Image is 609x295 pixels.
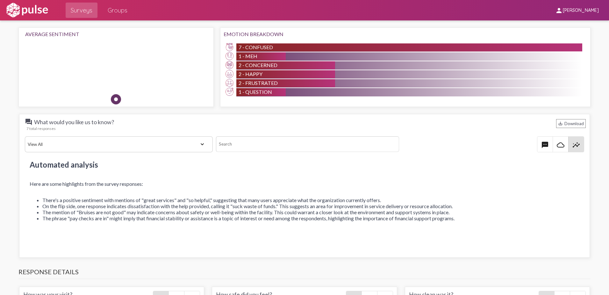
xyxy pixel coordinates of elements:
span: 2 - Happy [239,71,262,77]
mat-icon: question_answer [25,118,32,126]
button: [PERSON_NAME] [550,4,604,16]
img: Frustrated [226,79,233,87]
p: Here are some highlights from the survey responses: [30,181,579,187]
img: Confused [226,43,233,51]
mat-icon: textsms [541,141,549,149]
span: 1 - Question [239,89,272,95]
img: white-logo.svg [5,2,49,18]
div: Average Sentiment [25,31,207,37]
div: 7 total responses [26,126,586,131]
span: Groups [108,4,127,16]
img: Happy [226,70,233,78]
span: 2 - Concerned [239,62,277,68]
img: Question [226,88,233,96]
input: Search [216,136,399,152]
span: 2 - Frustrated [239,80,278,86]
mat-icon: person [555,7,563,14]
div: Emotion Breakdown [224,31,587,37]
h2: Automated analysis [30,160,579,169]
li: The mention of "Bruises are not good" may indicate concerns about safety or well-being within the... [42,209,579,215]
a: Surveys [66,3,97,18]
span: What would you like us to know? [25,118,120,126]
a: Groups [103,3,133,18]
img: Happy [156,43,176,63]
mat-icon: insights [572,141,580,149]
img: Concerned [226,61,233,69]
mat-icon: Download [558,121,563,126]
img: Meh [226,52,233,60]
span: Surveys [71,4,92,16]
mat-icon: cloud_queue [557,141,564,149]
h3: Response Details [18,268,591,279]
span: [PERSON_NAME] [563,8,599,13]
span: 7 - Confused [239,44,273,50]
span: 1 - Meh [239,53,257,59]
li: The phrase "pay checks are in" might imply that financial stability or assistance is a topic of i... [42,215,579,221]
li: On the flip side, one response indicates dissatisfaction with the help provided, calling it "suck... [42,203,579,209]
li: There's a positive sentiment with mentions of "great services" and "so helpful," suggesting that ... [42,197,579,203]
div: Download [556,119,586,128]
